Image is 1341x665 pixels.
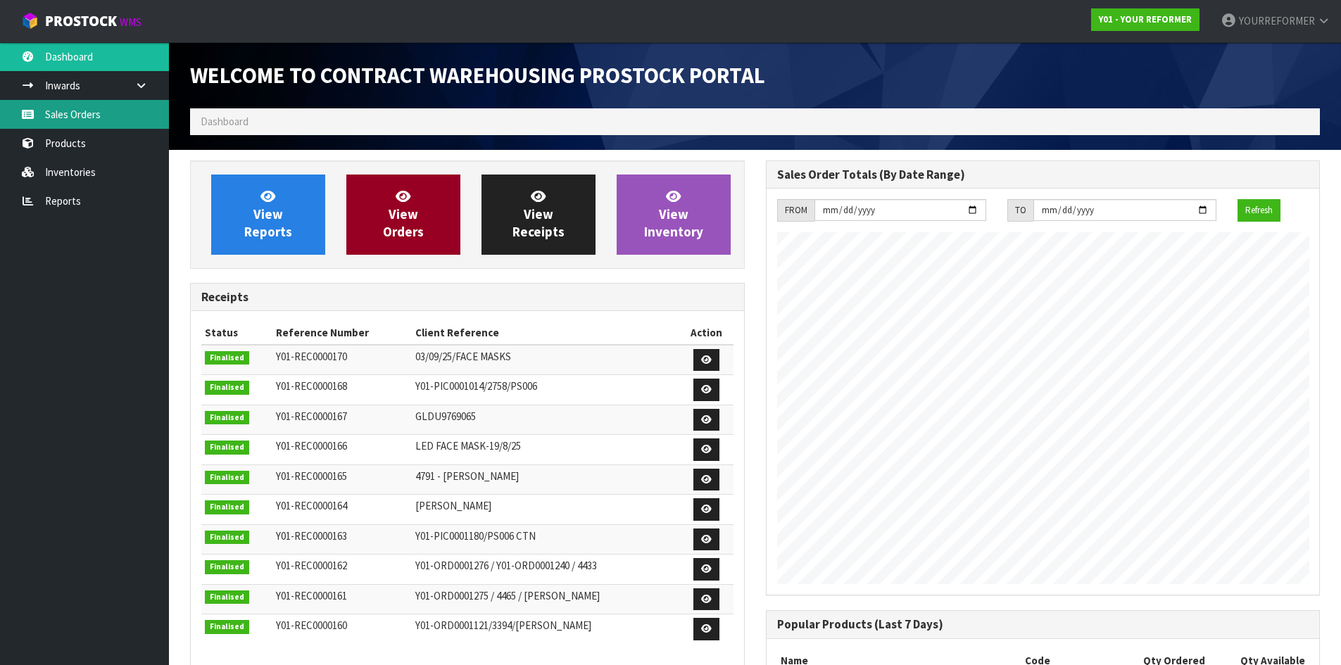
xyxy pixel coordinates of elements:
span: Finalised [205,590,249,604]
span: 03/09/25/FACE MASKS [415,350,511,363]
button: Refresh [1238,199,1280,222]
span: Y01-REC0000170 [276,350,347,363]
span: Y01-REC0000163 [276,529,347,543]
img: cube-alt.png [21,12,39,30]
span: Finalised [205,500,249,514]
strong: Y01 - YOUR REFORMER [1099,13,1192,25]
small: WMS [120,15,141,29]
span: 4791 - [PERSON_NAME] [415,469,519,483]
span: LED FACE MASK-19/8/25 [415,439,521,452]
span: View Receipts [512,188,565,241]
span: View Orders [383,188,424,241]
th: Action [679,322,734,344]
span: Y01-REC0000168 [276,379,347,393]
span: GLDU9769065 [415,410,476,423]
span: Finalised [205,471,249,485]
a: ViewInventory [617,175,731,255]
span: Y01-REC0000160 [276,619,347,632]
span: Y01-PIC0001180/PS006 CTN [415,529,536,543]
a: ViewReceipts [481,175,596,255]
th: Status [201,322,272,344]
th: Reference Number [272,322,412,344]
div: FROM [777,199,814,222]
span: Y01-REC0000166 [276,439,347,452]
span: View Reports [244,188,292,241]
span: Y01-ORD0001276 / Y01-ORD0001240 / 4433 [415,559,597,572]
span: Finalised [205,351,249,365]
span: Y01-ORD0001121/3394/[PERSON_NAME] [415,619,591,632]
span: Finalised [205,441,249,455]
span: Finalised [205,411,249,425]
div: TO [1007,199,1033,222]
h3: Receipts [201,291,734,304]
span: Y01-REC0000165 [276,469,347,483]
span: Finalised [205,560,249,574]
span: Y01-REC0000164 [276,499,347,512]
span: Y01-REC0000161 [276,589,347,602]
span: Y01-REC0000162 [276,559,347,572]
th: Client Reference [412,322,679,344]
span: Finalised [205,381,249,395]
a: ViewOrders [346,175,460,255]
span: Y01-REC0000167 [276,410,347,423]
h3: Popular Products (Last 7 Days) [777,618,1309,631]
span: View Inventory [644,188,703,241]
span: Y01-ORD0001275 / 4465 / [PERSON_NAME] [415,589,600,602]
span: YOURREFORMER [1239,14,1315,27]
a: ViewReports [211,175,325,255]
span: Y01-PIC0001014/2758/PS006 [415,379,537,393]
span: ProStock [45,12,117,30]
span: Finalised [205,531,249,545]
span: Finalised [205,620,249,634]
span: Welcome to Contract Warehousing ProStock Portal [190,61,765,89]
span: Dashboard [201,115,248,128]
h3: Sales Order Totals (By Date Range) [777,168,1309,182]
span: [PERSON_NAME] [415,499,491,512]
